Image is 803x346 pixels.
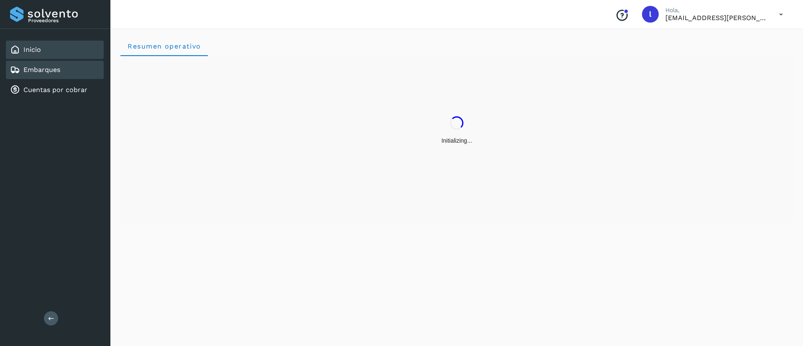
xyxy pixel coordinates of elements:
div: Embarques [6,61,104,79]
a: Cuentas por cobrar [23,86,87,94]
div: Cuentas por cobrar [6,81,104,99]
span: Resumen operativo [127,42,201,50]
p: lauraamalia.castillo@xpertal.com [665,14,766,22]
div: Inicio [6,41,104,59]
p: Hola, [665,7,766,14]
a: Embarques [23,66,60,74]
a: Inicio [23,46,41,54]
p: Proveedores [28,18,100,23]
